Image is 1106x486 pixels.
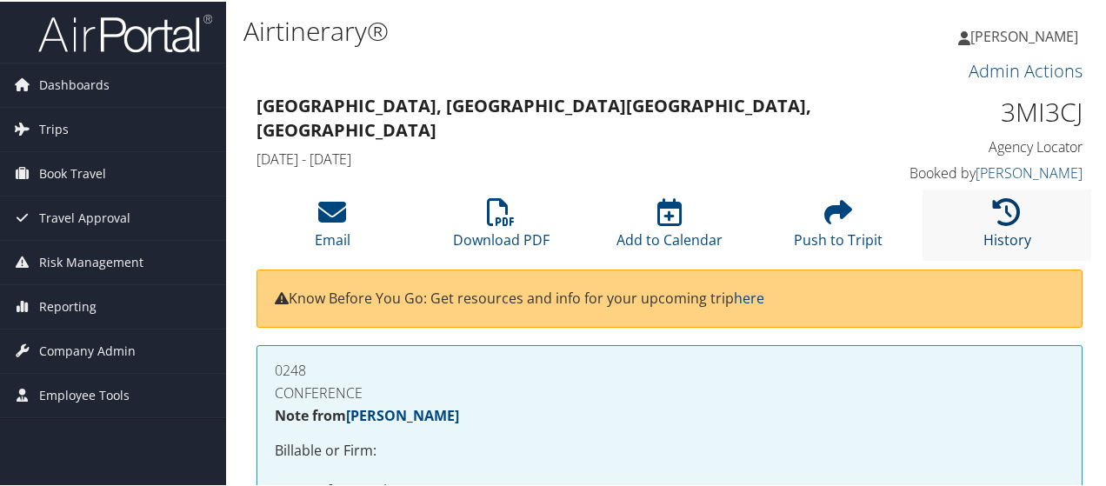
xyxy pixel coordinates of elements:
[983,206,1031,248] a: History
[39,239,143,283] span: Risk Management
[38,11,212,52] img: airportal-logo.png
[257,92,811,140] strong: [GEOGRAPHIC_DATA], [GEOGRAPHIC_DATA] [GEOGRAPHIC_DATA], [GEOGRAPHIC_DATA]
[970,25,1078,44] span: [PERSON_NAME]
[346,404,459,423] a: [PERSON_NAME]
[976,162,1083,181] a: [PERSON_NAME]
[896,136,1083,155] h4: Agency Locator
[896,92,1083,129] h1: 3MI3CJ
[453,206,550,248] a: Download PDF
[275,404,459,423] strong: Note from
[39,106,69,150] span: Trips
[257,148,869,167] h4: [DATE] - [DATE]
[39,195,130,238] span: Travel Approval
[39,328,136,371] span: Company Admin
[616,206,723,248] a: Add to Calendar
[275,286,1064,309] p: Know Before You Go: Get resources and info for your upcoming trip
[958,9,1096,61] a: [PERSON_NAME]
[39,62,110,105] span: Dashboards
[275,362,1064,376] h4: 0248
[794,206,883,248] a: Push to Tripit
[39,150,106,194] span: Book Travel
[275,438,1064,461] p: Billable or Firm:
[969,57,1083,81] a: Admin Actions
[315,206,350,248] a: Email
[734,287,764,306] a: here
[39,372,130,416] span: Employee Tools
[243,11,811,48] h1: Airtinerary®
[896,162,1083,181] h4: Booked by
[275,384,1064,398] h4: CONFERENCE
[39,283,97,327] span: Reporting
